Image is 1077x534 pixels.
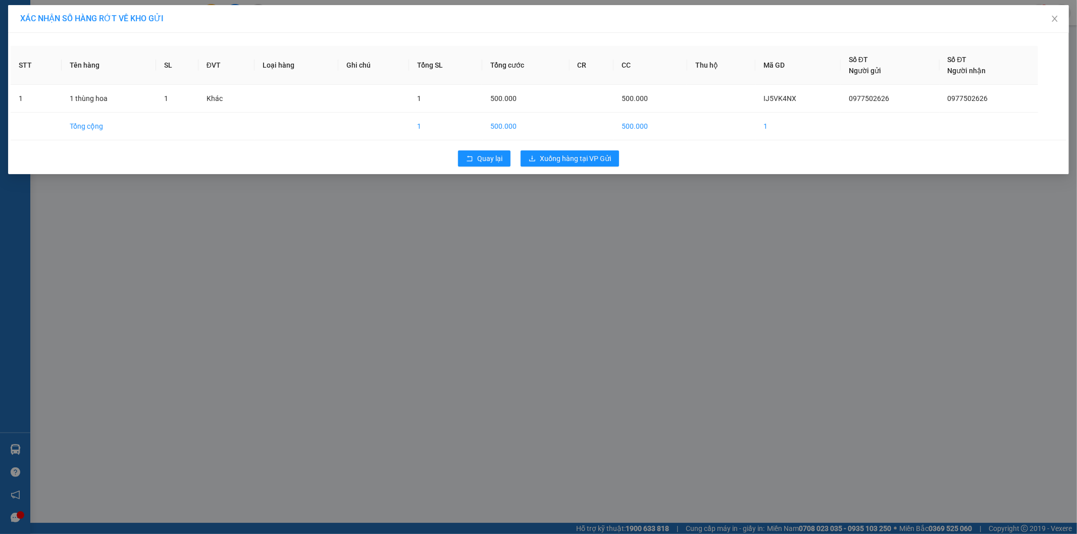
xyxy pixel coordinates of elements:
th: Tổng cước [482,46,570,85]
span: 0977502626 [948,94,988,102]
td: 1 [11,85,62,113]
span: Xuống hàng tại VP Gửi [540,153,611,164]
span: close [1051,15,1059,23]
th: CR [570,46,613,85]
td: Tổng cộng [62,113,156,140]
th: SL [156,46,198,85]
button: rollbackQuay lại [458,150,510,167]
th: CC [613,46,688,85]
th: Thu hộ [687,46,755,85]
th: Loại hàng [254,46,338,85]
td: 500.000 [613,113,688,140]
span: Số ĐT [849,56,868,64]
td: 1 [755,113,841,140]
span: rollback [466,155,473,163]
th: ĐVT [198,46,255,85]
span: Quay lại [477,153,502,164]
button: Close [1041,5,1069,33]
td: 1 [409,113,482,140]
span: 1 [417,94,421,102]
span: XÁC NHẬN SỐ HÀNG RỚT VỀ KHO GỬI [20,14,164,23]
th: Tổng SL [409,46,482,85]
th: Tên hàng [62,46,156,85]
span: Người nhận [948,67,986,75]
td: Khác [198,85,255,113]
span: 500.000 [622,94,648,102]
span: Số ĐT [948,56,967,64]
span: 0977502626 [849,94,889,102]
span: Người gửi [849,67,881,75]
button: downloadXuống hàng tại VP Gửi [521,150,619,167]
th: Mã GD [755,46,841,85]
span: download [529,155,536,163]
td: 1 thùng hoa [62,85,156,113]
span: 500.000 [490,94,517,102]
span: IJ5VK4NX [763,94,796,102]
td: 500.000 [482,113,570,140]
span: 1 [164,94,168,102]
th: STT [11,46,62,85]
th: Ghi chú [338,46,409,85]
